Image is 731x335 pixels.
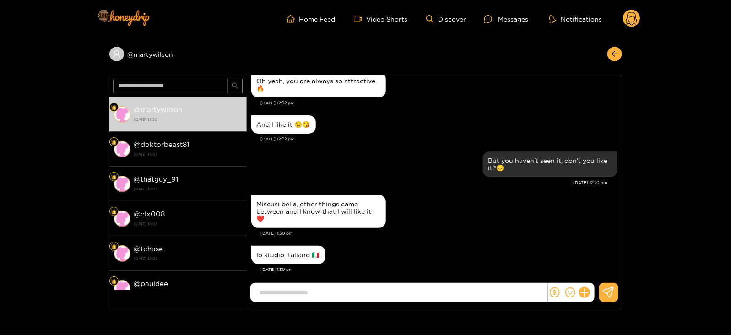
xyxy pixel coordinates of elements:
[134,220,242,228] strong: [DATE] 18:03
[257,200,380,222] div: Miscusi bella, other things came between and I know that I will like it ❤️
[134,115,242,124] strong: [DATE] 13:30
[232,82,238,90] span: search
[114,211,130,227] img: conversation
[134,289,242,297] strong: [DATE] 18:03
[547,14,605,23] button: Notifications
[114,141,130,157] img: conversation
[114,176,130,192] img: conversation
[548,286,562,299] button: dollar
[251,115,316,134] div: Sep. 29, 12:02 pm
[134,210,165,218] strong: @ elx008
[111,244,117,249] img: Fan Level
[111,279,117,284] img: Fan Level
[134,106,183,113] strong: @ martywilson
[257,251,320,259] div: Io studio Italiano 🇮🇹
[114,280,130,297] img: conversation
[111,105,117,110] img: Fan Level
[484,14,528,24] div: Messages
[483,151,617,177] div: Sep. 29, 12:20 pm
[550,287,560,297] span: dollar
[134,150,242,158] strong: [DATE] 18:03
[354,15,408,23] a: Video Shorts
[488,157,612,172] div: But you haven't seen it, don't you like it?😔
[426,15,466,23] a: Discover
[114,245,130,262] img: conversation
[251,179,608,186] div: [DATE] 12:20 pm
[354,15,367,23] span: video-camera
[114,106,130,123] img: conversation
[261,100,617,106] div: [DATE] 12:02 pm
[257,121,310,128] div: And I like it 😉😘
[134,175,179,183] strong: @ thatguy_91
[251,246,325,264] div: Sep. 29, 1:30 pm
[251,195,386,228] div: Sep. 29, 1:30 pm
[228,79,243,93] button: search
[607,47,622,61] button: arrow-left
[261,230,617,237] div: [DATE] 1:30 pm
[134,280,168,287] strong: @ pauldee
[109,47,247,61] div: @martywilson
[111,174,117,180] img: Fan Level
[134,140,190,148] strong: @ doktorbeast81
[287,15,299,23] span: home
[565,287,575,297] span: smile
[134,254,242,263] strong: [DATE] 18:03
[111,140,117,145] img: Fan Level
[134,185,242,193] strong: [DATE] 18:03
[257,77,380,92] div: Oh yeah, you are always so attractive 🔥
[251,72,386,97] div: Sep. 29, 12:02 pm
[134,245,163,253] strong: @ tchase
[261,266,617,273] div: [DATE] 1:30 pm
[111,209,117,215] img: Fan Level
[611,50,618,58] span: arrow-left
[261,136,617,142] div: [DATE] 12:02 pm
[287,15,336,23] a: Home Feed
[113,50,121,58] span: user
